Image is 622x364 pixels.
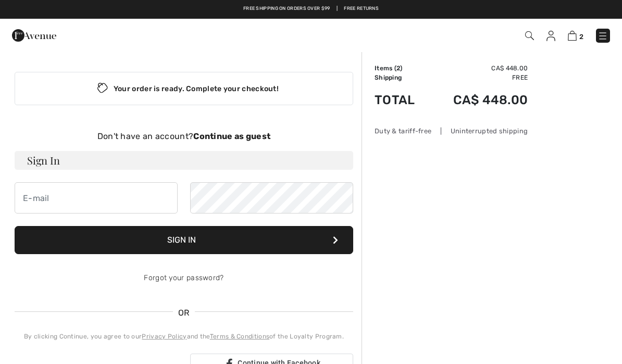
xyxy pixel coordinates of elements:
[144,273,223,282] a: Forgot your password?
[12,25,56,46] img: 1ère Avenue
[375,64,428,73] td: Items ( )
[568,29,583,42] a: 2
[142,333,186,340] a: Privacy Policy
[568,31,577,41] img: Shopping Bag
[344,5,379,12] a: Free Returns
[525,31,534,40] img: Search
[173,307,195,319] span: OR
[375,126,528,136] div: Duty & tariff-free | Uninterrupted shipping
[375,82,428,118] td: Total
[243,5,330,12] a: Free shipping on orders over $99
[546,31,555,41] img: My Info
[210,333,269,340] a: Terms & Conditions
[12,30,56,40] a: 1ère Avenue
[193,131,270,141] strong: Continue as guest
[15,182,178,214] input: E-mail
[15,151,353,170] h3: Sign In
[375,73,428,82] td: Shipping
[15,226,353,254] button: Sign In
[428,82,528,118] td: CA$ 448.00
[428,64,528,73] td: CA$ 448.00
[428,73,528,82] td: Free
[15,332,353,341] div: By clicking Continue, you agree to our and the of the Loyalty Program.
[579,33,583,41] span: 2
[15,72,353,105] div: Your order is ready. Complete your checkout!
[396,65,400,72] span: 2
[337,5,338,12] span: |
[15,130,353,143] div: Don't have an account?
[598,31,608,41] img: Menu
